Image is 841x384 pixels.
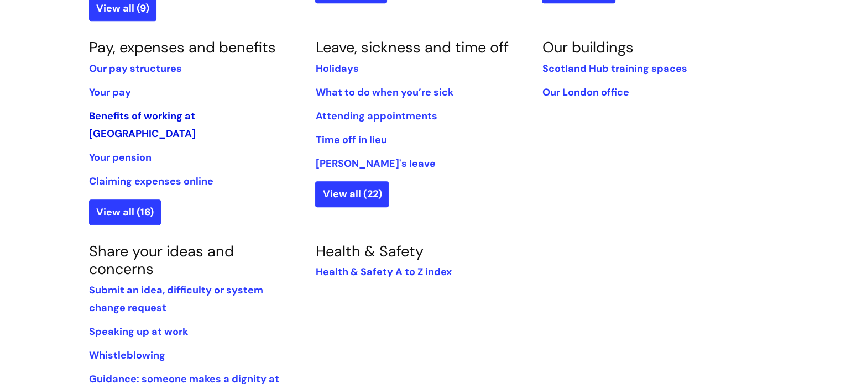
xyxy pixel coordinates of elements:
[89,86,131,99] a: Your pay
[89,283,263,314] a: Submit an idea, difficulty or system change request
[315,181,389,207] a: View all (22)
[89,175,213,188] a: Claiming expenses online
[89,325,188,338] a: Speaking up at work
[315,86,453,99] a: What to do when you’re sick
[315,38,508,57] a: Leave, sickness and time off
[542,86,629,99] a: Our London office
[89,62,182,75] a: Our pay structures
[315,133,386,146] a: Time off in lieu
[542,38,633,57] a: Our buildings
[89,38,276,57] a: Pay, expenses and benefits
[89,241,234,278] a: Share your ideas and concerns
[89,151,152,164] a: Your pension
[315,109,437,123] a: Attending appointments
[315,241,423,261] a: Health & Safety
[315,62,358,75] a: Holidays
[89,349,165,362] a: Whistleblowing
[89,199,161,225] a: View all (16)
[542,62,687,75] a: Scotland Hub training spaces
[89,109,196,140] a: Benefits of working at [GEOGRAPHIC_DATA]
[315,157,435,170] a: [PERSON_NAME]'s leave
[315,265,451,278] a: Health & Safety A to Z index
